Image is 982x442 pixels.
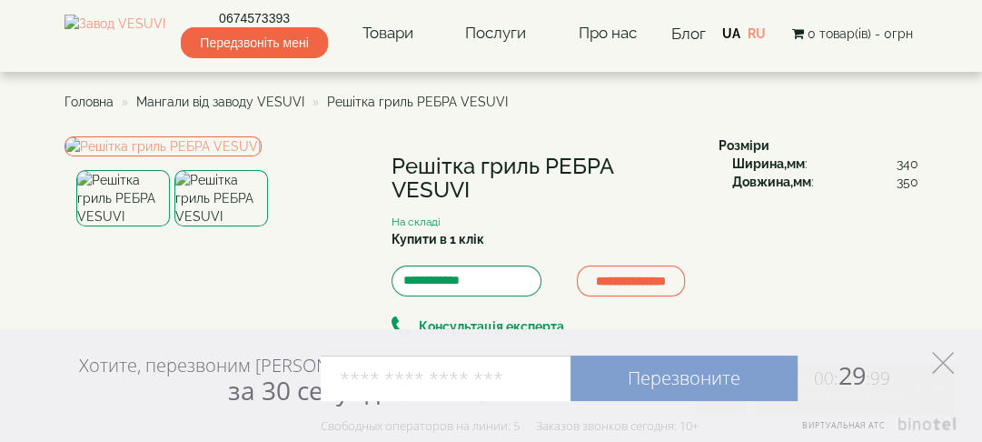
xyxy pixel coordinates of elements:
[392,216,441,228] small: На складі
[76,170,170,226] img: Решітка гриль РЕБРА VESUVI
[814,367,838,390] span: 00:
[719,138,769,153] b: Розміри
[321,418,699,433] div: Свободных операторов на линии: 5 Заказов звонков сегодня: 10+
[560,13,655,55] a: Про нас
[181,9,327,27] a: 0674573393
[64,15,165,53] img: Завод VESUVI
[732,156,805,171] b: Ширина,мм
[64,136,262,156] img: Решітка гриль РЕБРА VESUVI
[748,26,766,41] a: RU
[79,354,391,405] div: Хотите, перезвоним [PERSON_NAME]
[228,373,391,407] span: за 30 секунд?
[671,25,706,43] a: Блог
[732,173,918,191] div: :
[722,26,740,41] a: UA
[344,13,431,55] a: Товари
[447,13,544,55] a: Послуги
[174,170,268,226] img: Решітка гриль РЕБРА VESUVI
[181,27,327,58] span: Передзвоніть мені
[732,155,918,173] div: :
[798,358,890,392] span: 29
[786,24,918,44] button: 0 товар(ів) - 0грн
[392,230,484,248] label: Купити в 1 клік
[732,175,811,189] b: Довжина,мм
[392,155,691,203] h1: Решітка гриль РЕБРА VESUVI
[866,367,890,390] span: :99
[327,95,508,109] span: Решітка гриль РЕБРА VESUVI
[897,155,918,173] span: 340
[897,173,918,191] span: 350
[136,95,304,109] a: Мангали від заводу VESUVI
[570,356,798,401] a: Перезвоните
[64,95,114,109] a: Головна
[419,320,564,335] b: Консультація експерта
[807,26,912,41] span: 0 товар(ів) - 0грн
